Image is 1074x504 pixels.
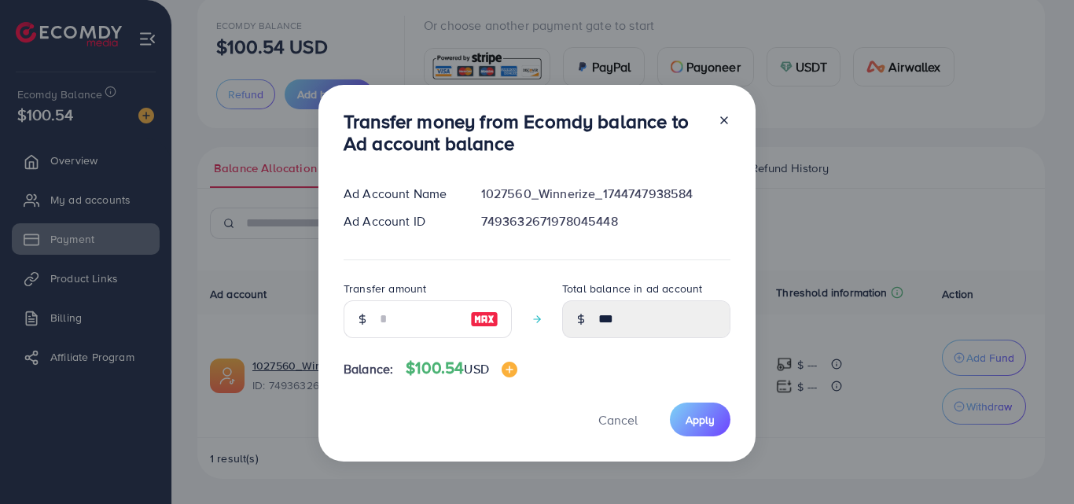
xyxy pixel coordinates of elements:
div: 7493632671978045448 [469,212,743,230]
div: Ad Account Name [331,185,469,203]
img: image [502,362,517,377]
span: Apply [686,412,715,428]
h3: Transfer money from Ecomdy balance to Ad account balance [344,110,705,156]
span: Cancel [598,411,638,429]
label: Transfer amount [344,281,426,296]
button: Apply [670,403,730,436]
div: 1027560_Winnerize_1744747938584 [469,185,743,203]
label: Total balance in ad account [562,281,702,296]
button: Cancel [579,403,657,436]
iframe: Chat [1007,433,1062,492]
span: Balance: [344,360,393,378]
div: Ad Account ID [331,212,469,230]
img: image [470,310,498,329]
h4: $100.54 [406,359,517,378]
span: USD [464,360,488,377]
